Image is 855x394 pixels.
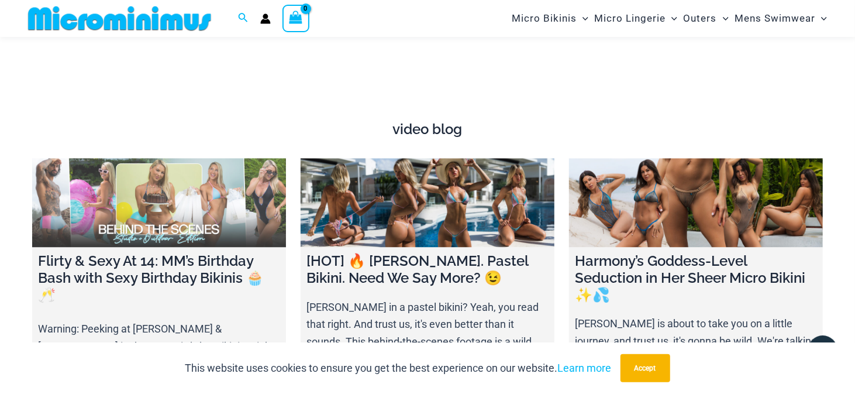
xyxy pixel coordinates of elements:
a: Harmony’s Goddess-Level Seduction in Her Sheer Micro Bikini ✨💦 [569,159,823,248]
a: Mens SwimwearMenu ToggleMenu Toggle [732,4,830,33]
span: Menu Toggle [666,4,677,33]
span: Micro Lingerie [594,4,666,33]
a: Micro BikinisMenu ToggleMenu Toggle [509,4,591,33]
span: Menu Toggle [815,4,827,33]
span: Menu Toggle [717,4,729,33]
h4: [HOT] 🔥 [PERSON_NAME]. Pastel Bikini. Need We Say More? 😉 [306,253,549,287]
span: Mens Swimwear [735,4,815,33]
h4: Flirty & Sexy At 14: MM’s Birthday Bash with Sexy Birthday Bikinis 🧁🥂 [38,253,280,304]
span: Menu Toggle [577,4,588,33]
h4: video blog [32,121,823,138]
a: Search icon link [238,11,249,26]
a: Learn more [558,362,612,374]
button: Accept [620,354,670,382]
a: OutersMenu ToggleMenu Toggle [681,4,732,33]
a: View Shopping Cart, empty [282,5,309,32]
a: Flirty & Sexy At 14: MM’s Birthday Bash with Sexy Birthday Bikinis 🧁🥂 [32,159,286,248]
a: [HOT] 🔥 Olivia. Pastel Bikini. Need We Say More? 😉 [301,159,554,248]
span: Outers [684,4,717,33]
img: MM SHOP LOGO FLAT [23,5,216,32]
nav: Site Navigation [507,2,832,35]
a: Account icon link [260,13,271,24]
p: This website uses cookies to ensure you get the best experience on our website. [185,359,612,377]
span: Micro Bikinis [512,4,577,33]
h4: Harmony’s Goddess-Level Seduction in Her Sheer Micro Bikini ✨💦 [575,253,817,304]
a: Micro LingerieMenu ToggleMenu Toggle [591,4,680,33]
